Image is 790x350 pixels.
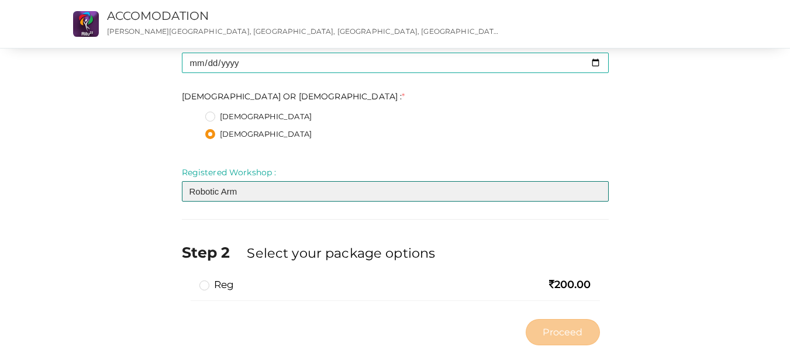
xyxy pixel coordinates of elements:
label: Registered Workshop : [182,167,277,178]
img: ZT3KRQHB_small.png [73,11,99,37]
span: 200.00 [549,278,591,291]
label: [DEMOGRAPHIC_DATA] OR [DEMOGRAPHIC_DATA] : [182,91,405,102]
span: Proceed [543,325,582,339]
a: ACCOMODATION [107,9,209,23]
label: [DEMOGRAPHIC_DATA] [205,129,312,140]
label: Select your package options [247,244,435,262]
label: Step 2 [182,242,245,263]
label: reg [199,278,234,292]
p: [PERSON_NAME][GEOGRAPHIC_DATA], [GEOGRAPHIC_DATA], [GEOGRAPHIC_DATA], [GEOGRAPHIC_DATA], [GEOGRAP... [107,26,502,36]
label: [DEMOGRAPHIC_DATA] [205,111,312,123]
button: Proceed [526,319,599,345]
